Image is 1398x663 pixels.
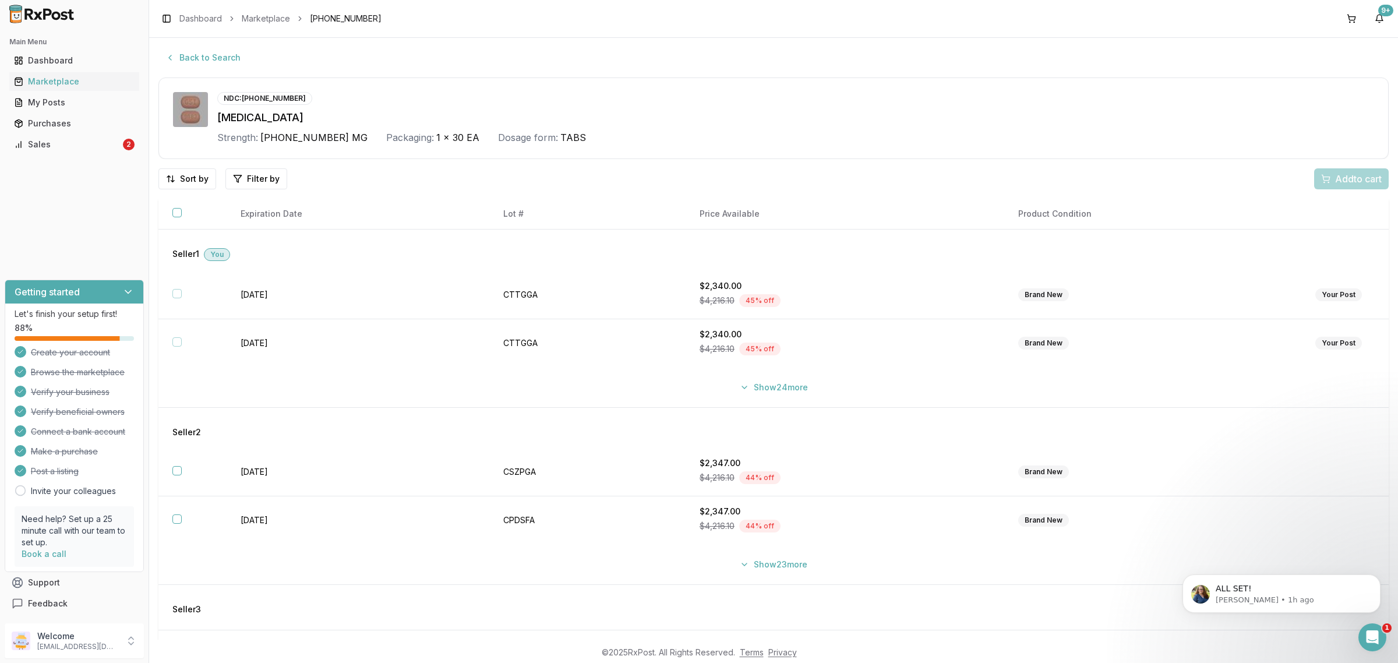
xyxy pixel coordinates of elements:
span: $4,216.10 [700,343,735,355]
div: [MEDICAL_DATA] [217,110,1374,126]
span: $4,216.10 [700,472,735,484]
span: Seller 2 [172,426,201,438]
span: Create your account [31,347,110,358]
td: [DATE] [227,496,489,545]
div: 9+ [1378,5,1393,16]
h2: Main Menu [9,37,139,47]
span: 88 % [15,322,33,334]
div: Brand New [1018,337,1069,350]
div: My Posts [14,97,135,108]
div: Sales [14,139,121,150]
button: Dashboard [5,51,144,70]
td: [DATE] [227,271,489,319]
span: Feedback [28,598,68,609]
img: RxPost Logo [5,5,79,23]
span: Make a purchase [31,446,98,457]
span: Browse the marketplace [31,366,125,378]
td: CPDSFA [489,496,686,545]
span: Seller 1 [172,248,199,261]
h3: Getting started [15,285,80,299]
span: Verify your business [31,386,110,398]
div: 44 % off [739,471,781,484]
div: Packaging: [386,131,434,144]
p: Need help? Set up a 25 minute call with our team to set up. [22,513,127,548]
span: 1 x 30 EA [436,131,479,144]
iframe: Intercom notifications message [1165,550,1398,632]
span: 1 [1382,623,1392,633]
div: 45 % off [739,294,781,307]
span: $4,216.10 [700,520,735,532]
p: Welcome [37,630,118,642]
span: $4,216.10 [700,295,735,306]
button: Support [5,572,144,593]
div: Purchases [14,118,135,129]
button: Marketplace [5,72,144,91]
a: My Posts [9,92,139,113]
td: CTTGGA [489,319,686,368]
span: TABS [560,131,586,144]
span: Sort by [180,173,209,185]
iframe: Intercom live chat [1358,623,1386,651]
a: Dashboard [9,50,139,71]
span: [PHONE_NUMBER] MG [260,131,368,144]
span: Filter by [247,173,280,185]
td: CTTGGA [489,271,686,319]
th: Expiration Date [227,199,489,230]
div: 2 [123,139,135,150]
span: Post a listing [31,465,79,477]
div: $2,347.00 [700,506,991,517]
td: CSZPGA [489,448,686,496]
th: Price Available [686,199,1005,230]
div: Marketplace [14,76,135,87]
span: Connect a bank account [31,426,125,438]
td: [DATE] [227,448,489,496]
span: Verify beneficial owners [31,406,125,418]
nav: pagination [1307,640,1375,661]
button: Feedback [5,593,144,614]
button: Show24more [733,377,815,398]
td: [DATE] [227,319,489,368]
button: Show23more [733,554,814,575]
button: Sales2 [5,135,144,154]
img: Biktarvy 50-200-25 MG TABS [173,92,208,127]
div: Brand New [1018,465,1069,478]
a: Terms [740,647,764,657]
button: My Posts [5,93,144,112]
a: Marketplace [242,13,290,24]
a: Invite your colleagues [31,485,116,497]
div: Your Post [1315,337,1362,350]
nav: breadcrumb [179,13,382,24]
a: Book a call [22,549,66,559]
img: User avatar [12,632,30,650]
div: Strength: [217,131,258,144]
div: 45 % off [739,343,781,355]
button: Purchases [5,114,144,133]
a: Dashboard [179,13,222,24]
div: You [204,248,230,261]
div: $2,347.00 [700,457,991,469]
a: Purchases [9,113,139,134]
div: Brand New [1018,514,1069,527]
a: 1 [1330,640,1351,661]
div: $2,340.00 [700,280,991,292]
p: [EMAIL_ADDRESS][DOMAIN_NAME] [37,642,118,651]
span: [PHONE_NUMBER] [310,13,382,24]
div: Dashboard [14,55,135,66]
div: $2,340.00 [700,329,991,340]
button: 9+ [1370,9,1389,28]
button: Back to Search [158,47,248,68]
a: Marketplace [9,71,139,92]
a: Sales2 [9,134,139,155]
button: Sort by [158,168,216,189]
div: Dosage form: [498,131,558,144]
a: Privacy [768,647,797,657]
th: Lot # [489,199,686,230]
button: Filter by [225,168,287,189]
div: Brand New [1018,288,1069,301]
div: 44 % off [739,520,781,532]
